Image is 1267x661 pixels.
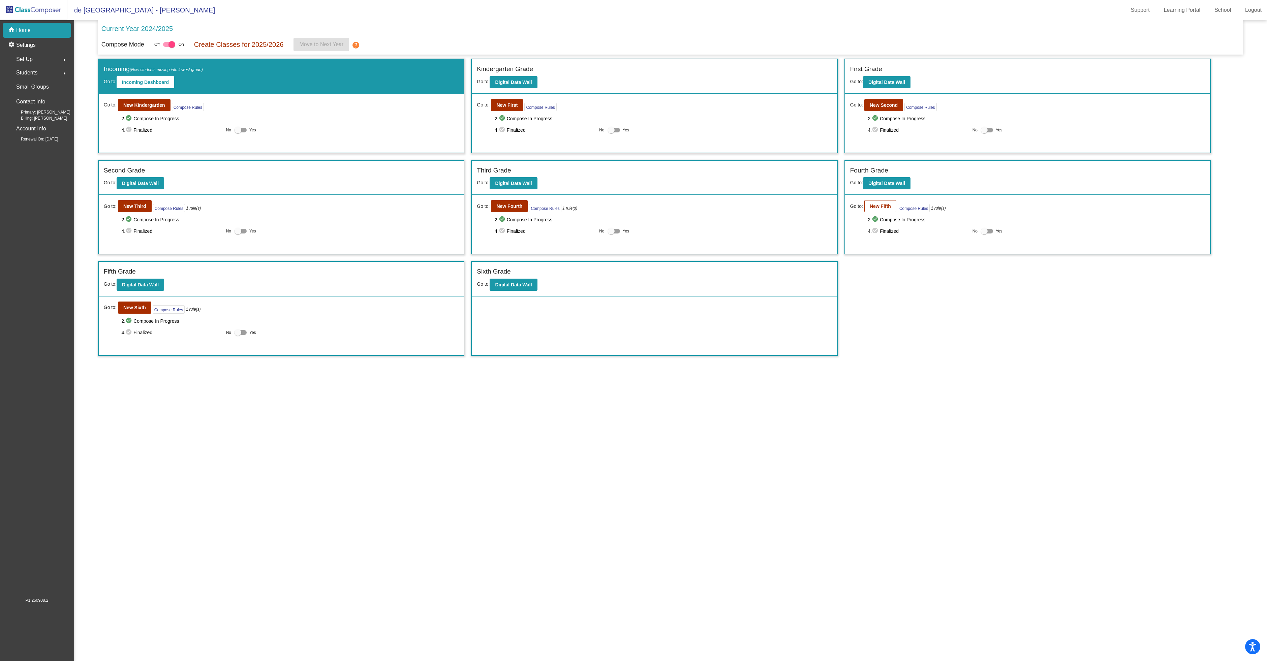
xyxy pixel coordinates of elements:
span: No [599,228,604,234]
span: 2. Compose In Progress [121,317,459,325]
span: Go to: [104,79,117,84]
button: Compose Rules [898,204,930,212]
mat-icon: check_circle [125,227,133,235]
span: 2. Compose In Progress [121,216,459,224]
button: Digital Data Wall [863,76,910,88]
span: 2. Compose In Progress [868,115,1205,123]
mat-icon: check_circle [499,115,507,123]
span: 2. Compose In Progress [121,115,459,123]
span: No [972,127,978,133]
b: Digital Data Wall [868,181,905,186]
mat-icon: check_circle [872,227,880,235]
span: No [226,329,231,336]
b: Digital Data Wall [122,282,159,287]
b: New Sixth [123,305,146,310]
mat-icon: home [8,26,16,34]
mat-icon: check_circle [872,115,880,123]
label: Second Grade [104,166,145,176]
a: School [1209,5,1236,15]
span: Go to: [104,101,117,108]
a: Logout [1240,5,1267,15]
button: New Kindergarden [118,99,171,111]
label: Kindergarten Grade [477,64,533,74]
a: Support [1125,5,1155,15]
span: Students [16,68,37,77]
p: Contact Info [16,97,45,106]
span: 2. Compose In Progress [868,216,1205,224]
mat-icon: check_circle [872,216,880,224]
span: 4. Finalized [495,227,596,235]
p: Home [16,26,31,34]
button: New Third [118,200,152,212]
button: Compose Rules [524,103,556,111]
span: Renewal On: [DATE] [10,136,58,142]
span: 4. Finalized [868,126,969,134]
span: No [226,127,231,133]
button: Compose Rules [153,204,185,212]
span: Move to Next Year [300,41,344,47]
mat-icon: check_circle [499,126,507,134]
b: New Kindergarden [123,102,165,108]
label: First Grade [850,64,882,74]
b: New Fourth [496,203,522,209]
span: Go to: [477,180,490,185]
span: 4. Finalized [495,126,596,134]
span: Primary: [PERSON_NAME] [10,109,70,115]
button: Digital Data Wall [863,177,910,189]
span: (New students moving into lowest grade) [130,67,203,72]
span: Yes [996,227,1002,235]
i: 1 rule(s) [186,306,201,312]
span: 4. Finalized [121,328,222,337]
span: Yes [623,227,629,235]
label: Fourth Grade [850,166,888,176]
p: Compose Mode [101,40,144,49]
button: New Fourth [491,200,528,212]
span: Go to: [850,180,863,185]
button: Digital Data Wall [490,76,537,88]
button: Incoming Dashboard [117,76,174,88]
span: Yes [249,126,256,134]
button: Compose Rules [172,103,204,111]
label: Incoming [104,64,203,74]
mat-icon: arrow_right [60,69,68,77]
b: Digital Data Wall [495,181,532,186]
button: Digital Data Wall [117,177,164,189]
button: Digital Data Wall [490,177,537,189]
button: Compose Rules [153,305,185,314]
i: 1 rule(s) [562,205,577,211]
mat-icon: check_circle [125,216,133,224]
b: Digital Data Wall [495,80,532,85]
span: Go to: [104,281,117,287]
button: Compose Rules [529,204,561,212]
button: New Fifth [864,200,896,212]
span: Go to: [850,203,863,210]
span: de [GEOGRAPHIC_DATA] - [PERSON_NAME] [67,5,215,15]
i: 1 rule(s) [931,205,946,211]
button: Digital Data Wall [490,279,537,291]
button: Move to Next Year [293,38,349,51]
label: Third Grade [477,166,511,176]
span: Go to: [477,101,490,108]
p: Settings [16,41,36,49]
b: Digital Data Wall [495,282,532,287]
mat-icon: help [352,41,360,49]
span: Yes [996,126,1002,134]
span: 2. Compose In Progress [495,115,832,123]
span: 4. Finalized [121,227,222,235]
span: Go to: [104,304,117,311]
button: New Second [864,99,903,111]
button: Digital Data Wall [117,279,164,291]
p: Small Groups [16,82,49,92]
mat-icon: settings [8,41,16,49]
mat-icon: arrow_right [60,56,68,64]
span: Billing: [PERSON_NAME] [10,115,67,121]
span: 2. Compose In Progress [495,216,832,224]
p: Account Info [16,124,46,133]
b: Digital Data Wall [122,181,159,186]
i: 1 rule(s) [186,205,201,211]
span: 4. Finalized [121,126,222,134]
mat-icon: check_circle [125,317,133,325]
span: No [972,228,978,234]
button: New First [491,99,523,111]
mat-icon: check_circle [125,328,133,337]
